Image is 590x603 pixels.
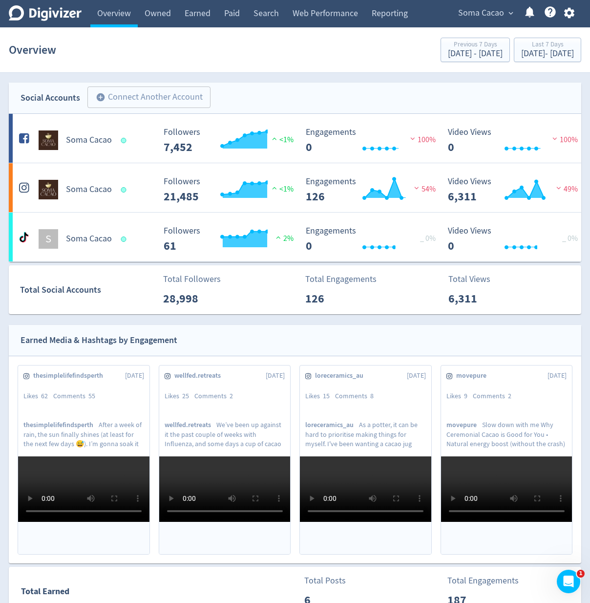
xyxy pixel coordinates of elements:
[506,9,515,18] span: expand_more
[23,420,99,430] span: thesimplelifefindsperth
[23,391,53,401] div: Likes
[557,570,580,593] iframe: Intercom live chat
[562,234,578,243] span: _ 0%
[21,91,80,105] div: Social Accounts
[412,184,421,192] img: negative-performance.svg
[443,226,590,252] svg: Video Views 0
[301,226,447,252] svg: Engagements 0
[521,41,574,49] div: Last 7 Days
[88,391,95,400] span: 55
[163,290,219,307] p: 28,998
[9,584,295,599] div: Total Earned
[304,574,360,587] p: Total Posts
[39,130,58,150] img: Soma Cacao undefined
[305,420,426,448] p: As a potter, it can be hard to prioritise making things for myself. I've been wanting a cacao jug...
[274,234,294,243] span: 2%
[335,391,379,401] div: Comments
[446,420,482,430] span: movepure
[420,234,436,243] span: _ 0%
[159,226,305,252] svg: Followers ---
[407,371,426,381] span: [DATE]
[9,34,56,65] h1: Overview
[521,49,574,58] div: [DATE] - [DATE]
[194,391,238,401] div: Comments
[174,371,226,381] span: wellfed.retreats
[9,213,581,261] a: SSoma Cacao Followers --- Followers 61 2% Engagements 0 Engagements 0 _ 0% Video Views 0 Video Vi...
[23,420,144,448] p: After a week of rain, the sun finally shines (at least for the next few days 😅). I’m gonna soak i...
[66,233,112,245] h5: Soma Cacao
[456,371,492,381] span: movepure
[270,184,294,194] span: <1%
[41,391,48,400] span: 62
[548,371,567,381] span: [DATE]
[554,184,564,192] img: negative-performance.svg
[300,366,431,554] a: loreceramics_au[DATE]Likes15Comments8loreceramics_auAs a potter, it can be hard to prioritise mak...
[446,420,567,448] p: Slow down with me Why Ceremonial Cacao is Good for You • Natural energy boost (without the crash)...
[230,391,233,400] span: 2
[550,135,560,142] img: negative-performance.svg
[66,134,112,146] h5: Soma Cacao
[165,420,216,430] span: wellfed.retreats
[408,135,436,145] span: 100%
[159,128,305,153] svg: Followers ---
[21,333,177,347] div: Earned Media & Hashtags by Engagement
[80,88,211,108] a: Connect Another Account
[266,371,285,381] span: [DATE]
[20,283,156,297] div: Total Social Accounts
[577,570,585,578] span: 1
[159,366,291,554] a: wellfed.retreats[DATE]Likes25Comments2wellfed.retreatsWe’ve been up against it the past couple of...
[448,290,505,307] p: 6,311
[270,135,294,145] span: <1%
[508,391,511,400] span: 2
[441,366,572,554] a: movepure[DATE]Likes9Comments2movepureSlow down with me Why Ceremonial Cacao is Good for You • Nat...
[33,371,108,381] span: thesimplelifefindsperth
[270,184,279,192] img: positive-performance.svg
[448,273,505,286] p: Total Views
[446,391,473,401] div: Likes
[305,391,335,401] div: Likes
[370,391,374,400] span: 8
[305,420,359,430] span: loreceramics_au
[270,135,279,142] img: positive-performance.svg
[301,177,447,203] svg: Engagements 126
[448,41,503,49] div: Previous 7 Days
[455,5,516,21] button: Soma Cacao
[473,391,517,401] div: Comments
[39,229,58,249] div: S
[464,391,467,400] span: 9
[18,366,149,554] a: thesimplelifefindsperth[DATE]Likes62Comments55thesimplelifefindsperthAfter a week of rain, the su...
[315,371,369,381] span: loreceramics_au
[96,92,105,102] span: add_circle
[514,38,581,62] button: Last 7 Days[DATE]- [DATE]
[165,391,194,401] div: Likes
[443,128,590,153] svg: Video Views 0
[159,177,305,203] svg: Followers ---
[125,371,144,381] span: [DATE]
[274,234,283,241] img: positive-performance.svg
[412,184,436,194] span: 54%
[163,273,221,286] p: Total Followers
[408,135,418,142] img: negative-performance.svg
[554,184,578,194] span: 49%
[121,237,129,242] span: Data last synced: 1 Sep 2025, 2:02am (AEST)
[121,138,129,143] span: Data last synced: 1 Sep 2025, 12:02am (AEST)
[39,180,58,199] img: Soma Cacao undefined
[305,290,361,307] p: 126
[550,135,578,145] span: 100%
[323,391,330,400] span: 15
[441,38,510,62] button: Previous 7 Days[DATE] - [DATE]
[443,177,590,203] svg: Video Views 6,311
[87,86,211,108] button: Connect Another Account
[9,163,581,212] a: Soma Cacao undefinedSoma Cacao Followers --- Followers 21,485 <1% Engagements 126 Engagements 126...
[53,391,101,401] div: Comments
[9,114,581,163] a: Soma Cacao undefinedSoma Cacao Followers --- Followers 7,452 <1% Engagements 0 Engagements 0 100%...
[447,574,519,587] p: Total Engagements
[165,420,285,448] p: We’ve been up against it the past couple of weeks with Influenza, and some days a cup of cacao wa...
[121,187,129,193] span: Data last synced: 1 Sep 2025, 12:02am (AEST)
[448,49,503,58] div: [DATE] - [DATE]
[301,128,447,153] svg: Engagements 0
[66,184,112,195] h5: Soma Cacao
[305,273,377,286] p: Total Engagements
[458,5,504,21] span: Soma Cacao
[182,391,189,400] span: 25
